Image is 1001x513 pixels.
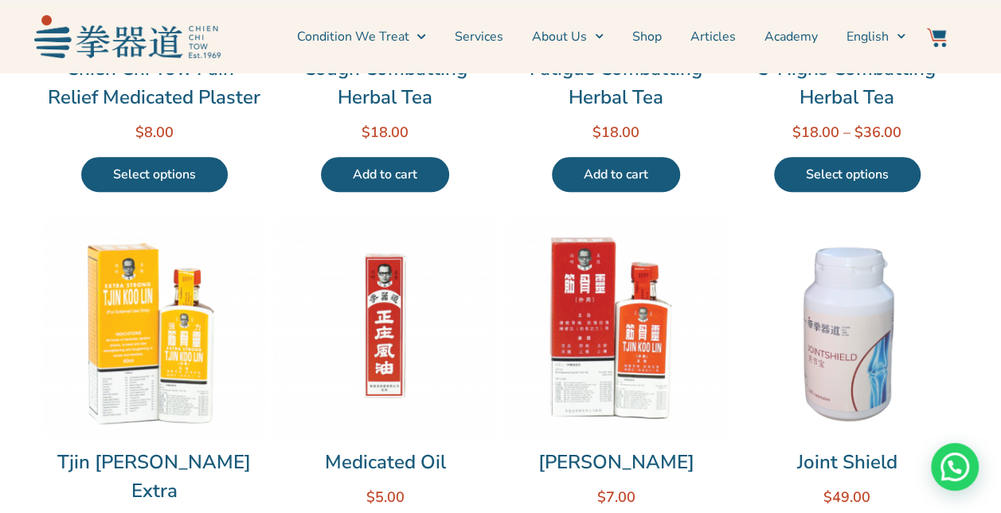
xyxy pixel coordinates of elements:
span: $ [592,123,601,142]
bdi: 18.00 [592,123,639,142]
a: Chien Chi Tow Pain-Relief Medicated Plaster [43,54,266,112]
img: Tjin Koo Lin Extra [43,214,266,437]
a: Select options for “3-Highs Combatting Herbal Tea” [774,157,921,192]
nav: Menu [229,17,905,57]
a: About Us [532,17,604,57]
img: Joint Shield [736,214,959,437]
bdi: 5.00 [366,488,405,507]
span: – [843,123,850,142]
a: Articles [690,17,736,57]
a: Cough Combatting Herbal Tea [274,54,497,112]
span: $ [854,123,863,142]
img: Medicated Oil [274,214,497,437]
a: 3-Highs Combatting Herbal Tea [736,54,959,112]
bdi: 8.00 [135,123,174,142]
a: Services [455,17,503,57]
a: Tjin [PERSON_NAME] Extra [43,448,266,505]
a: Fatigue Combatting Herbal Tea [505,54,728,112]
a: Shop [632,17,662,57]
a: Condition We Treat [296,17,425,57]
a: English [847,17,905,57]
span: $ [362,123,370,142]
a: Joint Shield [736,448,959,476]
img: Tjin Koo Lin [505,214,728,437]
a: Add to cart: “Cough Combatting Herbal Tea” [321,157,449,192]
bdi: 18.00 [362,123,409,142]
span: $ [597,488,606,507]
bdi: 18.00 [792,123,839,142]
a: Add to cart: “Fatigue Combatting Herbal Tea” [552,157,680,192]
bdi: 36.00 [854,123,901,142]
span: $ [135,123,144,142]
span: $ [823,488,832,507]
a: [PERSON_NAME] [505,448,728,476]
img: Website Icon-03 [927,28,946,47]
a: Academy [764,17,818,57]
span: English [847,27,889,46]
a: Select options for “Chien Chi Tow Pain-Relief Medicated Plaster” [81,157,228,192]
span: $ [366,488,375,507]
span: $ [792,123,801,142]
bdi: 7.00 [597,488,635,507]
bdi: 49.00 [823,488,870,507]
a: Medicated Oil [274,448,497,476]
